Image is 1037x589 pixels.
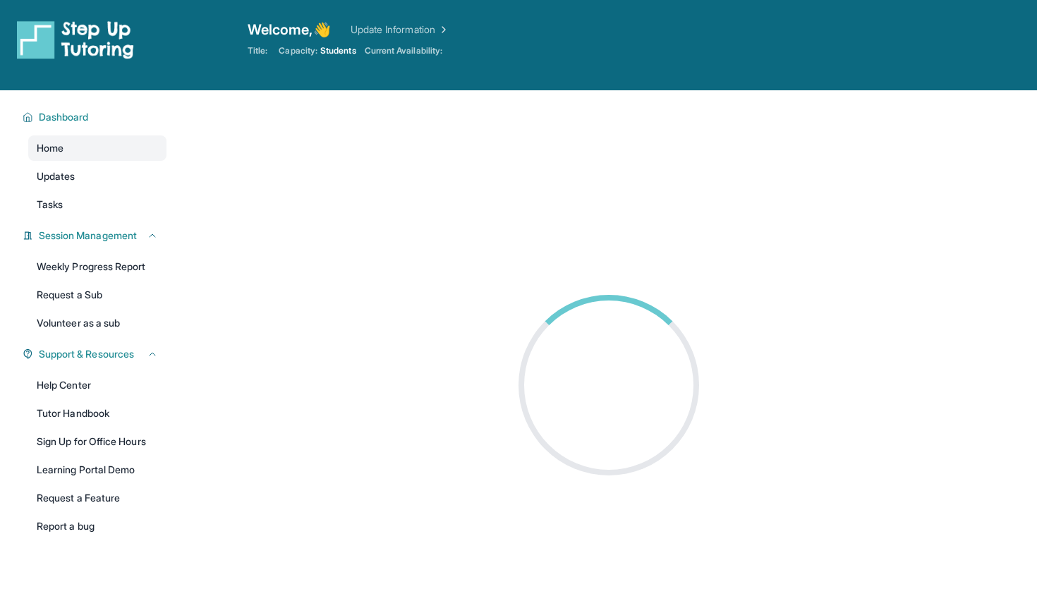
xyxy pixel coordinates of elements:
[248,20,331,40] span: Welcome, 👋
[33,229,158,243] button: Session Management
[28,164,166,189] a: Updates
[28,192,166,217] a: Tasks
[248,45,267,56] span: Title:
[28,254,166,279] a: Weekly Progress Report
[17,20,134,59] img: logo
[28,457,166,482] a: Learning Portal Demo
[435,23,449,37] img: Chevron Right
[28,514,166,539] a: Report a bug
[37,198,63,212] span: Tasks
[365,45,442,56] span: Current Availability:
[351,23,449,37] a: Update Information
[28,485,166,511] a: Request a Feature
[33,347,158,361] button: Support & Resources
[37,169,75,183] span: Updates
[39,229,137,243] span: Session Management
[28,372,166,398] a: Help Center
[320,45,356,56] span: Students
[279,45,317,56] span: Capacity:
[28,282,166,308] a: Request a Sub
[39,110,89,124] span: Dashboard
[28,310,166,336] a: Volunteer as a sub
[28,429,166,454] a: Sign Up for Office Hours
[33,110,158,124] button: Dashboard
[28,135,166,161] a: Home
[39,347,134,361] span: Support & Resources
[37,141,63,155] span: Home
[28,401,166,426] a: Tutor Handbook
